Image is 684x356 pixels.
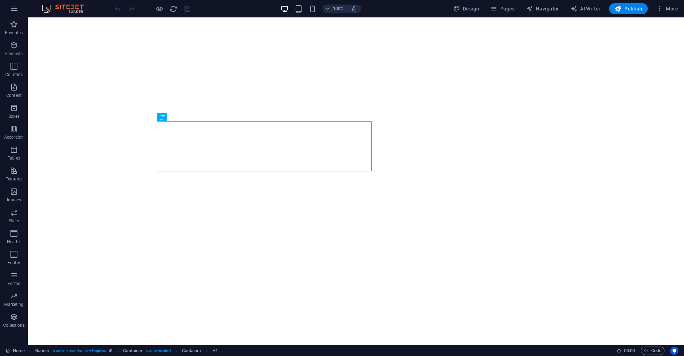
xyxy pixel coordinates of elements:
img: Editor Logo [40,5,92,13]
button: Usercentrics [670,347,678,355]
span: Click to select. Double-click to edit [182,347,202,355]
p: Forms [8,281,20,286]
span: More [656,5,678,12]
span: Click to select. Double-click to edit [123,347,143,355]
p: Elements [5,51,23,56]
span: Click to select. Double-click to edit [212,347,218,355]
p: Collections [3,323,24,328]
button: 100% [322,5,347,13]
span: Publish [615,5,642,12]
p: Content [6,93,22,98]
p: Header [7,239,21,245]
button: Pages [487,3,517,14]
button: More [653,3,681,14]
span: . banner-content [145,347,171,355]
button: AI Writer [568,3,603,14]
button: Design [450,3,482,14]
h6: 100% [333,5,344,13]
button: reload [169,5,177,13]
p: Images [7,197,21,203]
p: Boxes [8,114,20,119]
span: Pages [490,5,515,12]
span: Code [644,347,661,355]
p: Columns [5,72,23,77]
span: 00 00 [624,347,635,355]
button: Publish [609,3,648,14]
p: Footer [8,260,20,265]
nav: breadcrumb [35,347,218,355]
div: Design (Ctrl+Alt+Y) [450,3,482,14]
p: Slider [9,218,20,224]
span: AI Writer [570,5,601,12]
span: Click to select. Double-click to edit [35,347,50,355]
span: Design [453,5,479,12]
button: Code [641,347,664,355]
span: . banner .preset-banner-v3-agency [52,347,106,355]
button: Click here to leave preview mode and continue editing [155,5,164,13]
button: Navigator [523,3,562,14]
p: Features [6,176,22,182]
a: Click to cancel selection. Double-click to open Pages [6,347,25,355]
i: This element is a customizable preset [109,349,112,353]
span: Navigator [526,5,559,12]
span: : [629,348,630,353]
i: On resize automatically adjust zoom level to fit chosen device. [351,6,357,12]
i: Reload page [169,5,177,13]
h6: Session time [617,347,635,355]
p: Marketing [4,302,23,307]
p: Favorites [5,30,23,36]
p: Accordion [4,134,24,140]
p: Tables [8,155,20,161]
